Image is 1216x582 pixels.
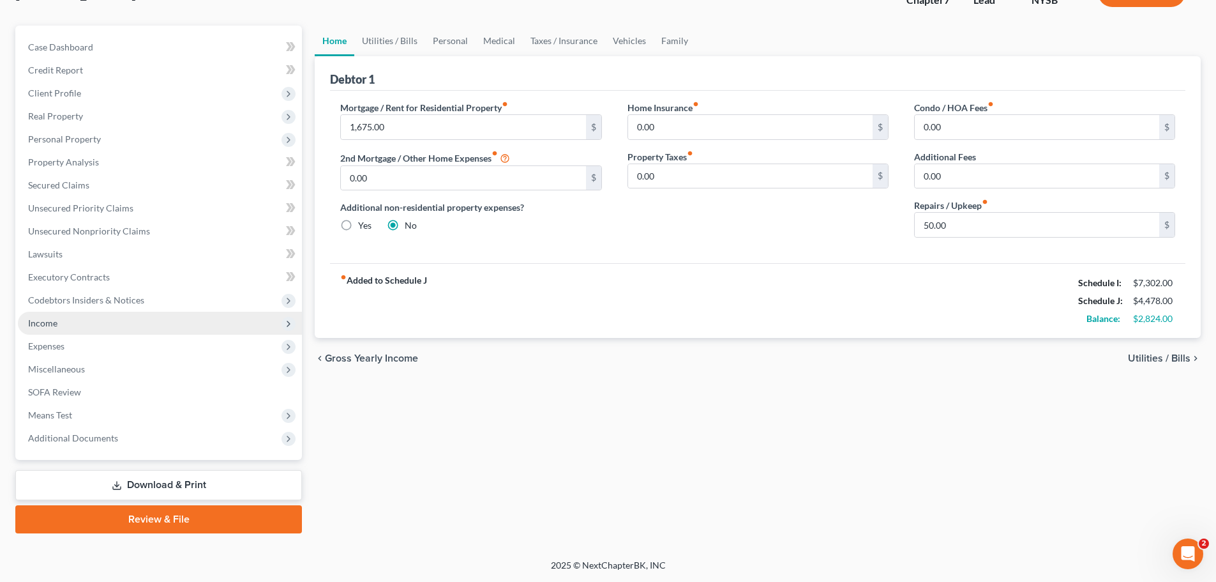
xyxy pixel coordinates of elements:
[28,65,83,75] span: Credit Report
[18,59,302,82] a: Credit Report
[628,115,873,139] input: --
[28,88,81,98] span: Client Profile
[586,115,601,139] div: $
[654,26,696,56] a: Family
[915,213,1159,237] input: --
[1078,277,1122,288] strong: Schedule I:
[915,115,1159,139] input: --
[873,115,888,139] div: $
[693,101,699,107] i: fiber_manual_record
[914,199,988,212] label: Repairs / Upkeep
[1190,353,1201,364] i: chevron_right
[28,111,83,121] span: Real Property
[341,115,585,139] input: --
[28,295,144,305] span: Codebtors Insiders & Notices
[244,559,972,582] div: 2025 © NextChapterBK, INC
[28,180,89,190] span: Secured Claims
[873,164,888,188] div: $
[18,243,302,266] a: Lawsuits
[987,101,994,107] i: fiber_manual_record
[502,101,508,107] i: fiber_manual_record
[315,26,354,56] a: Home
[18,197,302,220] a: Unsecured Priority Claims
[28,272,110,282] span: Executory Contracts
[1159,115,1175,139] div: $
[492,150,498,157] i: fiber_manual_record
[18,36,302,59] a: Case Dashboard
[1128,353,1201,364] button: Utilities / Bills chevron_right
[28,433,118,443] span: Additional Documents
[425,26,476,56] a: Personal
[340,101,508,114] label: Mortgage / Rent for Residential Property
[28,203,133,213] span: Unsecured Priority Claims
[1133,312,1175,325] div: $2,824.00
[1078,295,1123,306] strong: Schedule J:
[476,26,523,56] a: Medical
[354,26,425,56] a: Utilities / Bills
[627,150,693,164] label: Property Taxes
[18,266,302,289] a: Executory Contracts
[605,26,654,56] a: Vehicles
[687,150,693,157] i: fiber_manual_record
[28,341,64,351] span: Expenses
[18,381,302,404] a: SOFA Review
[28,364,85,374] span: Miscellaneous
[1159,164,1175,188] div: $
[1133,295,1175,307] div: $4,478.00
[18,151,302,174] a: Property Analysis
[1199,539,1209,549] span: 2
[28,410,72,420] span: Means Test
[914,101,994,114] label: Condo / HOA Fees
[1159,213,1175,237] div: $
[358,219,372,232] label: Yes
[340,201,601,214] label: Additional non-residential property expenses?
[330,72,375,87] div: Debtor 1
[340,274,427,328] strong: Added to Schedule J
[341,166,585,190] input: --
[15,470,302,500] a: Download & Print
[982,199,988,205] i: fiber_manual_record
[28,42,93,52] span: Case Dashboard
[315,353,418,364] button: chevron_left Gross Yearly Income
[523,26,605,56] a: Taxes / Insurance
[1173,539,1203,569] iframe: Intercom live chat
[628,164,873,188] input: --
[15,505,302,533] a: Review & File
[28,318,57,328] span: Income
[28,249,63,259] span: Lawsuits
[28,134,101,144] span: Personal Property
[315,353,325,364] i: chevron_left
[340,274,347,280] i: fiber_manual_record
[586,166,601,190] div: $
[28,387,81,397] span: SOFA Review
[1128,353,1190,364] span: Utilities / Bills
[340,150,510,165] label: 2nd Mortgage / Other Home Expenses
[915,164,1159,188] input: --
[28,157,99,167] span: Property Analysis
[18,220,302,243] a: Unsecured Nonpriority Claims
[18,174,302,197] a: Secured Claims
[325,353,418,364] span: Gross Yearly Income
[1086,313,1120,324] strong: Balance:
[28,226,150,236] span: Unsecured Nonpriority Claims
[405,219,417,232] label: No
[914,150,976,164] label: Additional Fees
[627,101,699,114] label: Home Insurance
[1133,277,1175,289] div: $7,302.00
